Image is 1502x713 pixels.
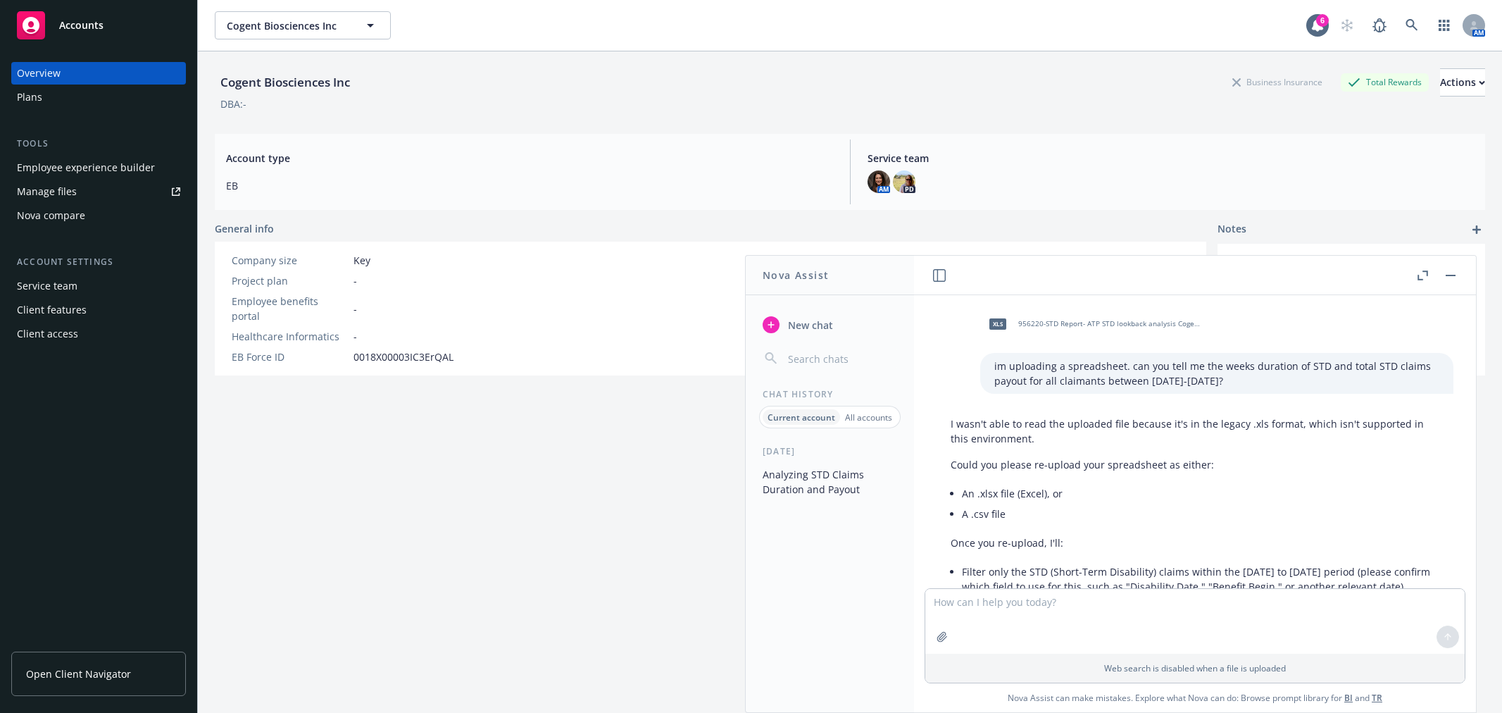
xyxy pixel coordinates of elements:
[232,253,348,268] div: Company size
[11,255,186,269] div: Account settings
[951,416,1439,446] p: I wasn't able to read the uploaded file because it's in the legacy .xls format, which isn't suppo...
[17,299,87,321] div: Client features
[353,273,357,288] span: -
[768,411,835,423] p: Current account
[226,151,833,166] span: Account type
[868,170,890,193] img: photo
[1341,73,1429,91] div: Total Rewards
[980,306,1206,342] div: xls956220-STD Report- ATP STD lookback analysis Cogent.xls
[353,302,357,316] span: -
[951,535,1439,550] p: Once you re-upload, I'll:
[1468,221,1485,238] a: add
[1218,221,1246,238] span: Notes
[232,294,348,323] div: Employee benefits portal
[59,20,104,31] span: Accounts
[11,86,186,108] a: Plans
[951,457,1439,472] p: Could you please re-upload your spreadsheet as either:
[11,62,186,85] a: Overview
[220,97,246,111] div: DBA: -
[215,11,391,39] button: Cogent Biosciences Inc
[1440,69,1485,96] div: Actions
[757,312,903,337] button: New chat
[1018,319,1203,328] span: 956220-STD Report- ATP STD lookback analysis Cogent.xls
[17,275,77,297] div: Service team
[1430,11,1458,39] a: Switch app
[232,349,348,364] div: EB Force ID
[1344,692,1353,704] a: BI
[11,204,186,227] a: Nova compare
[353,253,370,268] span: Key
[11,156,186,179] a: Employee experience builder
[17,323,78,345] div: Client access
[1333,11,1361,39] a: Start snowing
[989,318,1006,329] span: xls
[746,388,914,400] div: Chat History
[17,204,85,227] div: Nova compare
[353,349,453,364] span: 0018X00003IC3ErQAL
[868,151,1475,166] span: Service team
[26,666,131,681] span: Open Client Navigator
[1398,11,1426,39] a: Search
[1440,68,1485,97] button: Actions
[962,562,1439,597] li: Filter only the STD (Short-Term Disability) claims within the [DATE] to [DATE] period (please con...
[232,329,348,344] div: Healthcare Informatics
[763,268,829,283] h1: Nova Assist
[962,504,1439,524] li: A .csv file
[17,156,155,179] div: Employee experience builder
[11,6,186,45] a: Accounts
[17,86,42,108] div: Plans
[215,73,356,92] div: Cogent Biosciences Inc
[11,137,186,151] div: Tools
[11,275,186,297] a: Service team
[785,318,833,333] span: New chat
[1372,692,1382,704] a: TR
[11,180,186,203] a: Manage files
[1365,11,1394,39] a: Report a Bug
[920,683,1470,712] span: Nova Assist can make mistakes. Explore what Nova can do: Browse prompt library for and
[1225,73,1329,91] div: Business Insurance
[962,483,1439,504] li: An .xlsx file (Excel), or
[17,62,61,85] div: Overview
[1316,14,1329,27] div: 6
[227,18,349,33] span: Cogent Biosciences Inc
[232,273,348,288] div: Project plan
[845,411,892,423] p: All accounts
[353,329,357,344] span: -
[785,349,897,368] input: Search chats
[994,359,1439,388] p: im uploading a spreadsheet. can you tell me the weeks duration of STD and total STD claims payout...
[17,180,77,203] div: Manage files
[934,662,1456,674] p: Web search is disabled when a file is uploaded
[893,170,915,193] img: photo
[11,299,186,321] a: Client features
[746,445,914,457] div: [DATE]
[226,178,833,193] span: EB
[11,323,186,345] a: Client access
[215,221,274,236] span: General info
[757,463,903,501] button: Analyzing STD Claims Duration and Payout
